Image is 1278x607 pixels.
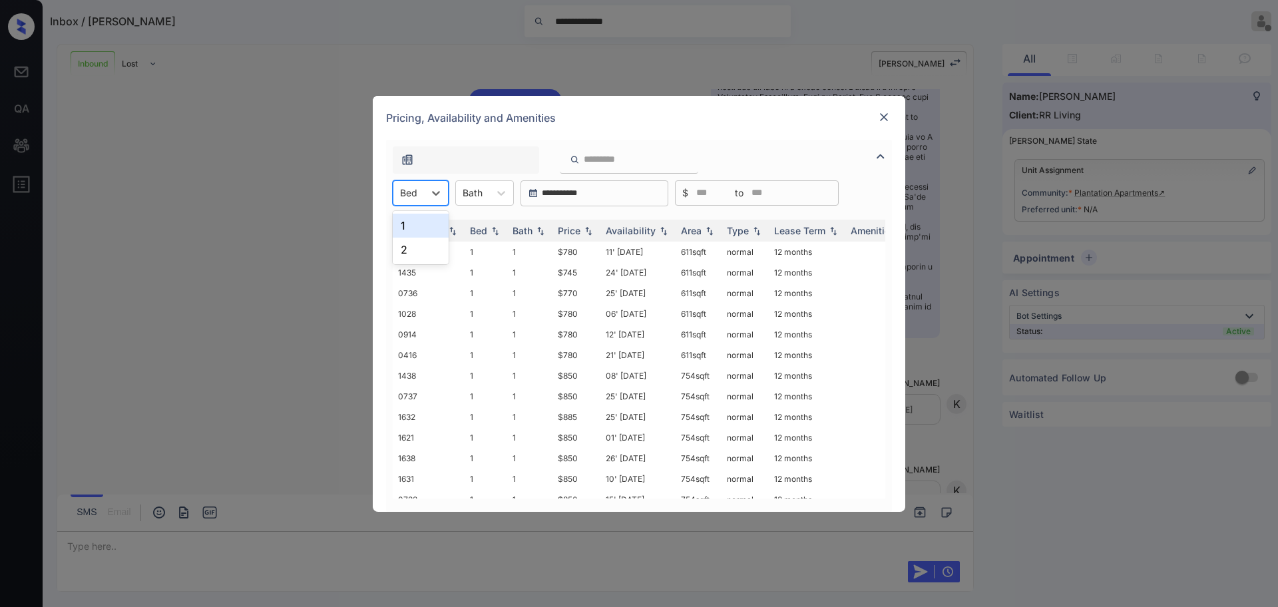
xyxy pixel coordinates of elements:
td: 11' [DATE] [600,242,676,262]
td: 1028 [393,303,465,324]
td: 15' [DATE] [600,489,676,510]
td: normal [722,489,769,510]
td: 754 sqft [676,407,722,427]
td: 1 [507,407,552,427]
img: icon-zuma [401,153,414,166]
td: 1 [507,365,552,386]
td: 754 sqft [676,489,722,510]
td: 0737 [393,386,465,407]
td: 754 sqft [676,427,722,448]
td: 754 sqft [676,365,722,386]
td: normal [722,345,769,365]
td: 1 [465,469,507,489]
td: normal [722,242,769,262]
img: sorting [657,226,670,235]
td: 1 [465,407,507,427]
td: 1 [507,489,552,510]
img: sorting [703,226,716,235]
td: 1438 [393,365,465,386]
td: 611 sqft [676,345,722,365]
td: 06' [DATE] [600,303,676,324]
img: icon-zuma [570,154,580,166]
td: normal [722,427,769,448]
td: 12 months [769,324,845,345]
td: 12 months [769,262,845,283]
td: $770 [552,283,600,303]
img: sorting [750,226,763,235]
td: $850 [552,489,600,510]
div: Price [558,225,580,236]
td: $780 [552,345,600,365]
div: Type [727,225,749,236]
td: 1621 [393,427,465,448]
td: $850 [552,386,600,407]
td: 1 [507,242,552,262]
div: Bath [513,225,532,236]
td: 1 [465,262,507,283]
td: 1638 [393,448,465,469]
td: $850 [552,469,600,489]
td: 12 months [769,242,845,262]
td: 1632 [393,407,465,427]
div: 1 [393,214,449,238]
div: Area [681,225,702,236]
span: $ [682,186,688,200]
td: 1 [465,448,507,469]
div: Bed [470,225,487,236]
td: 0914 [393,324,465,345]
img: sorting [489,226,502,235]
td: 1631 [393,469,465,489]
td: 25' [DATE] [600,283,676,303]
td: $850 [552,365,600,386]
td: 754 sqft [676,448,722,469]
td: 12 months [769,469,845,489]
td: 611 sqft [676,324,722,345]
td: 754 sqft [676,469,722,489]
img: sorting [582,226,595,235]
td: normal [722,407,769,427]
span: to [735,186,744,200]
td: $780 [552,324,600,345]
td: 12 months [769,427,845,448]
td: 754 sqft [676,386,722,407]
div: Pricing, Availability and Amenities [373,96,905,140]
img: sorting [534,226,547,235]
td: 1 [507,448,552,469]
td: 12 months [769,407,845,427]
td: 1 [465,345,507,365]
img: icon-zuma [873,148,889,164]
td: 1 [507,386,552,407]
td: $885 [552,407,600,427]
td: 26' [DATE] [600,448,676,469]
td: normal [722,365,769,386]
div: Lease Term [774,225,825,236]
td: 1 [465,386,507,407]
img: sorting [446,226,459,235]
td: 24' [DATE] [600,262,676,283]
td: 12 months [769,303,845,324]
td: 08' [DATE] [600,365,676,386]
td: normal [722,303,769,324]
td: 12 months [769,345,845,365]
td: $745 [552,262,600,283]
td: 1 [507,262,552,283]
td: 12 months [769,386,845,407]
td: $780 [552,303,600,324]
td: normal [722,262,769,283]
td: 611 sqft [676,283,722,303]
td: 611 sqft [676,242,722,262]
td: 1435 [393,262,465,283]
td: 1 [507,283,552,303]
td: 611 sqft [676,303,722,324]
td: 12' [DATE] [600,324,676,345]
td: 1 [465,242,507,262]
td: 10' [DATE] [600,469,676,489]
td: $850 [552,448,600,469]
td: 1 [465,365,507,386]
td: 01' [DATE] [600,427,676,448]
td: normal [722,324,769,345]
td: 25' [DATE] [600,386,676,407]
td: normal [722,386,769,407]
td: $850 [552,427,600,448]
td: 1 [507,345,552,365]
